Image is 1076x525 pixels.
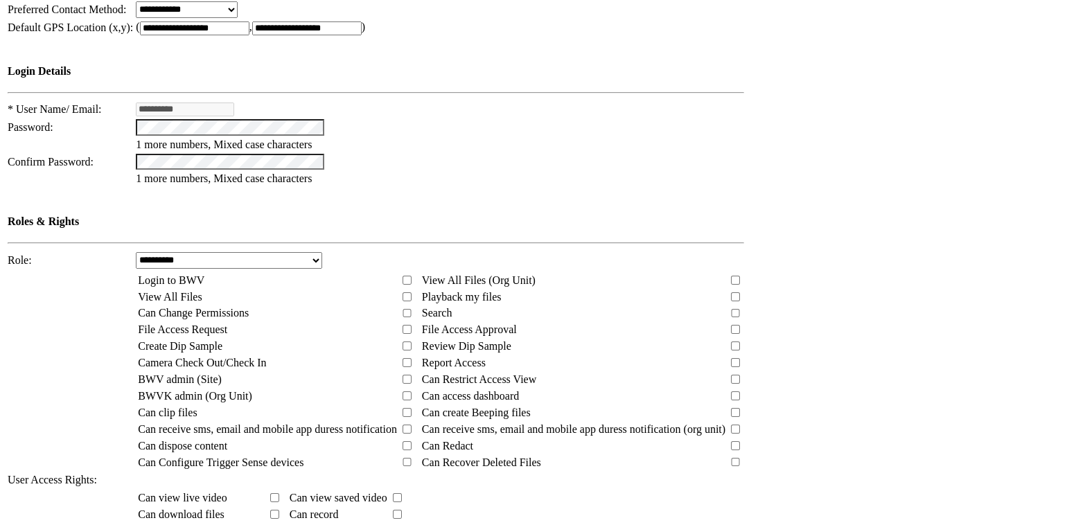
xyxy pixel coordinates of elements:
[422,423,725,435] span: Can receive sms, email and mobile app duress notification (org unit)
[7,251,134,269] td: Role:
[138,307,249,319] span: Can Change Permissions
[138,440,227,452] span: Can dispose content
[138,323,227,335] span: File Access Request
[8,215,744,228] h4: Roles & Rights
[8,474,97,486] span: User Access Rights:
[138,390,252,402] span: BWVK admin (Org Unit)
[138,274,204,286] span: Login to BWV
[136,172,312,184] span: 1 more numbers, Mixed case characters
[138,492,227,504] span: Can view live video
[8,156,94,168] span: Confirm Password:
[8,103,102,115] span: * User Name/ Email:
[8,3,127,15] span: Preferred Contact Method:
[138,291,202,303] span: View All Files
[138,508,224,520] span: Can download files
[422,291,502,303] span: Playback my files
[138,407,197,418] span: Can clip files
[138,456,303,468] span: Can Configure Trigger Sense devices
[422,407,531,418] span: Can create Beeping files
[290,492,387,504] span: Can view saved video
[422,373,536,385] span: Can Restrict Access View
[138,373,222,385] span: BWV admin (Site)
[136,139,312,150] span: 1 more numbers, Mixed case characters
[422,307,452,319] span: Search
[422,323,517,335] span: File Access Approval
[138,357,266,368] span: Camera Check Out/Check In
[8,65,744,78] h4: Login Details
[138,340,222,352] span: Create Dip Sample
[138,423,397,435] span: Can receive sms, email and mobile app duress notification
[422,340,511,352] span: Review Dip Sample
[135,20,745,36] td: ( , )
[290,508,339,520] span: Can record
[8,21,133,33] span: Default GPS Location (x,y):
[422,456,541,468] span: Can Recover Deleted Files
[8,121,53,133] span: Password:
[422,274,536,286] span: View All Files (Org Unit)
[422,390,519,402] span: Can access dashboard
[422,440,473,452] span: Can Redact
[422,357,486,368] span: Report Access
